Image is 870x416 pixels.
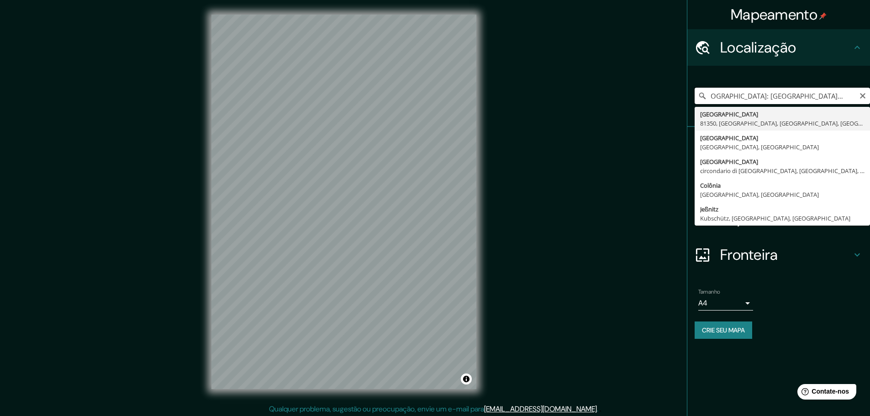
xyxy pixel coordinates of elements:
font: [GEOGRAPHIC_DATA] [700,110,758,118]
input: Escolha sua cidade ou área [695,88,870,104]
div: Alfinetes [687,127,870,163]
button: Crie seu mapa [695,321,752,339]
div: Localização [687,29,870,66]
font: Tamanho [698,288,720,295]
font: Colônia [700,181,721,190]
a: [EMAIL_ADDRESS][DOMAIN_NAME] [484,404,597,414]
div: Layout [687,200,870,237]
font: Jeßnitz [700,205,718,213]
div: A4 [698,296,753,311]
font: A4 [698,298,707,308]
div: Fronteira [687,237,870,273]
font: Crie seu mapa [702,326,745,334]
font: Mapeamento [731,5,817,24]
font: . [598,404,600,414]
canvas: Mapa [211,15,476,389]
font: . [600,404,601,414]
font: Localização [720,38,796,57]
font: [GEOGRAPHIC_DATA], [GEOGRAPHIC_DATA] [700,143,819,151]
font: [GEOGRAPHIC_DATA] [700,158,758,166]
div: Estilo [687,163,870,200]
font: Fronteira [720,245,778,264]
font: . [597,404,598,414]
button: Alternar atribuição [461,374,472,384]
font: [GEOGRAPHIC_DATA], [GEOGRAPHIC_DATA] [700,190,819,199]
button: Claro [859,91,866,100]
img: pin-icon.png [819,12,827,20]
font: Qualquer problema, sugestão ou preocupação, envie um e-mail para [269,404,484,414]
font: [GEOGRAPHIC_DATA] [700,134,758,142]
iframe: Iniciador de widget de ajuda [789,380,860,406]
font: Kubschütz, [GEOGRAPHIC_DATA], [GEOGRAPHIC_DATA] [700,214,850,222]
